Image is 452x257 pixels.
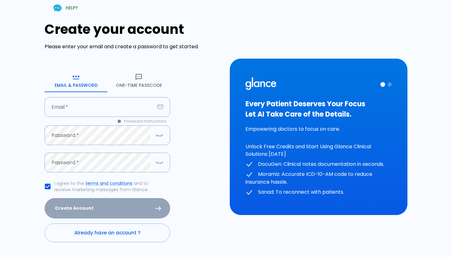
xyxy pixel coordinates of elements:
[245,188,392,196] p: Sanad: To reconnect with patients.
[54,180,165,193] p: I agree to the and to receive marketing messages from Glance.
[124,118,166,124] span: Password Instructions
[245,143,392,158] p: Unlock Free Credits and Start Using Glance Clinical Solutions [DATE]
[45,223,170,242] a: Already have an account ?
[114,117,170,126] button: Password Instructions
[45,22,222,37] h1: Create your account
[245,160,392,168] p: DocuGen: Clinical notes documentation in seconds.
[245,125,392,133] p: Empowering doctors to focus on care.
[45,97,155,117] input: your.email@example.com
[245,99,392,119] h3: Every Patient Deserves Your Focus Let AI Take Care of the Details.
[85,180,132,186] a: terms and conditions
[107,70,170,92] button: One-Time Passcode
[245,170,392,186] p: Moramiz: Accurate ICD-10-AM code to reduce insurance hassle.
[45,43,222,50] p: Please enter your email and create a password to get started.
[45,70,107,92] button: Email & Password
[52,3,63,13] img: Chat Support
